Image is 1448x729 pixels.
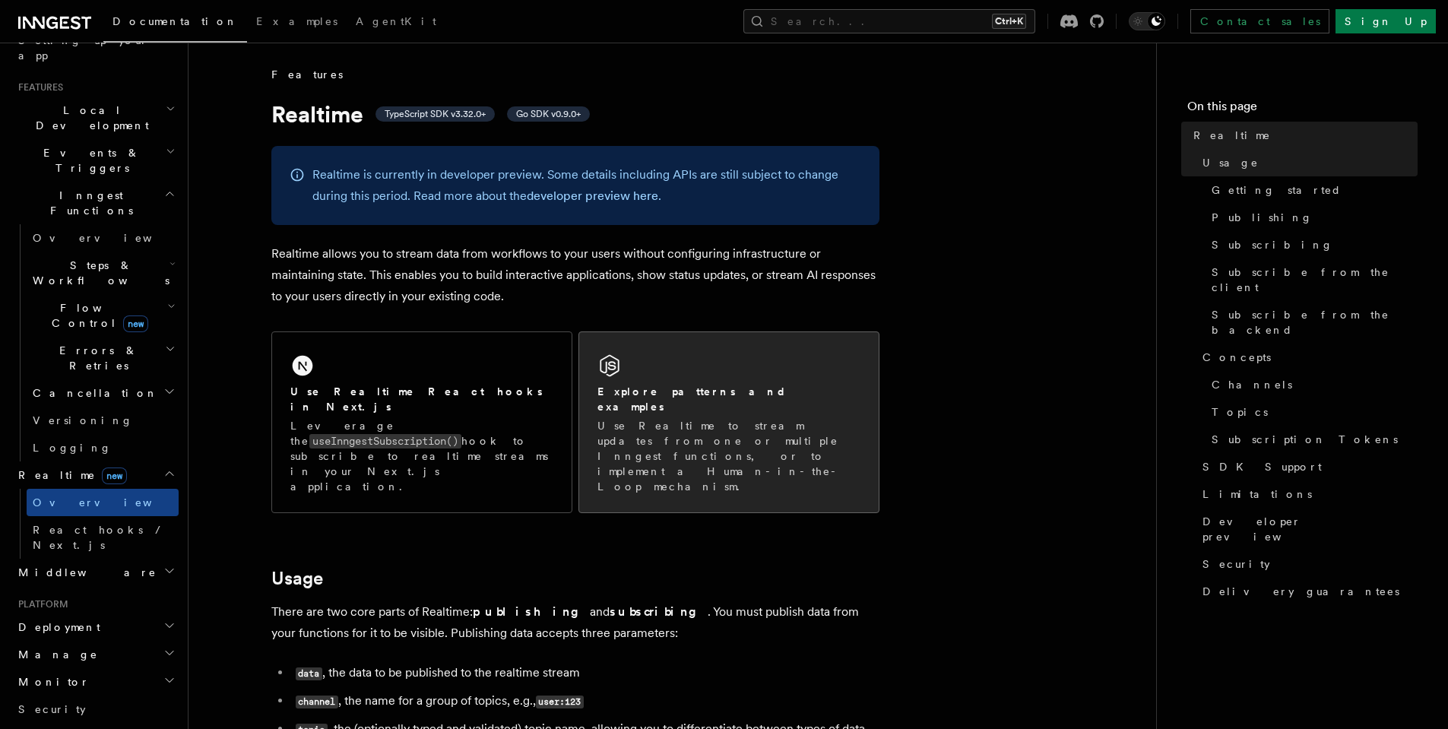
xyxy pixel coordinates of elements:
button: Realtimenew [12,461,179,489]
p: Leverage the hook to subscribe to realtime streams in your Next.js application. [290,418,553,494]
a: Subscribe from the client [1206,258,1418,301]
span: Security [18,703,86,715]
span: Getting started [1212,182,1342,198]
a: Overview [27,224,179,252]
a: Subscription Tokens [1206,426,1418,453]
span: Concepts [1202,350,1271,365]
a: Usage [271,568,323,589]
button: Cancellation [27,379,179,407]
strong: subscribing [610,604,708,619]
span: Local Development [12,103,166,133]
p: Realtime is currently in developer preview. Some details including APIs are still subject to chan... [312,164,861,207]
a: AgentKit [347,5,445,41]
a: Versioning [27,407,179,434]
span: Realtime [1193,128,1271,143]
span: Developer preview [1202,514,1418,544]
div: Realtimenew [12,489,179,559]
a: Logging [27,434,179,461]
span: Usage [1202,155,1259,170]
span: Platform [12,598,68,610]
code: user:123 [536,696,584,708]
p: There are two core parts of Realtime: and . You must publish data from your functions for it to b... [271,601,879,644]
li: , the name for a group of topics, e.g., [291,690,879,712]
h2: Use Realtime React hooks in Next.js [290,384,553,414]
a: Security [1196,550,1418,578]
a: Realtime [1187,122,1418,149]
span: Steps & Workflows [27,258,170,288]
span: Delivery guarantees [1202,584,1399,599]
button: Inngest Functions [12,182,179,224]
h2: Explore patterns and examples [597,384,860,414]
span: Manage [12,647,98,662]
a: Security [12,696,179,723]
span: Middleware [12,565,157,580]
a: Subscribing [1206,231,1418,258]
span: Subscribing [1212,237,1333,252]
span: Deployment [12,620,100,635]
span: Documentation [112,15,238,27]
code: useInngestSubscription() [309,434,461,448]
a: Examples [247,5,347,41]
code: channel [296,696,338,708]
h1: Realtime [271,100,879,128]
span: Versioning [33,414,133,426]
button: Local Development [12,97,179,139]
button: Manage [12,641,179,668]
a: Channels [1206,371,1418,398]
button: Flow Controlnew [27,294,179,337]
span: Examples [256,15,337,27]
a: Explore patterns and examplesUse Realtime to stream updates from one or multiple Inngest function... [578,331,879,513]
span: Subscribe from the backend [1212,307,1418,338]
span: Overview [33,496,189,509]
li: , the data to be published to the realtime stream [291,662,879,684]
span: Go SDK v0.9.0+ [516,108,581,120]
kbd: Ctrl+K [992,14,1026,29]
span: Monitor [12,674,90,689]
button: Toggle dark mode [1129,12,1165,30]
h4: On this page [1187,97,1418,122]
a: Developer preview [1196,508,1418,550]
div: Inngest Functions [12,224,179,461]
span: new [102,468,127,484]
span: AgentKit [356,15,436,27]
a: Concepts [1196,344,1418,371]
button: Deployment [12,613,179,641]
span: SDK Support [1202,459,1322,474]
a: Limitations [1196,480,1418,508]
a: developer preview here [527,189,658,203]
a: Delivery guarantees [1196,578,1418,605]
strong: publishing [473,604,590,619]
span: React hooks / Next.js [33,524,167,551]
code: data [296,667,322,680]
p: Realtime allows you to stream data from workflows to your users without configuring infrastructur... [271,243,879,307]
button: Events & Triggers [12,139,179,182]
a: Getting started [1206,176,1418,204]
button: Middleware [12,559,179,586]
a: Usage [1196,149,1418,176]
span: Logging [33,442,112,454]
a: Use Realtime React hooks in Next.jsLeverage theuseInngestSubscription()hook to subscribe to realt... [271,331,572,513]
button: Steps & Workflows [27,252,179,294]
a: Setting up your app [12,27,179,69]
a: Documentation [103,5,247,43]
span: new [123,315,148,332]
a: Topics [1206,398,1418,426]
a: Contact sales [1190,9,1329,33]
span: Publishing [1212,210,1313,225]
span: Limitations [1202,487,1312,502]
button: Monitor [12,668,179,696]
span: Security [1202,556,1270,572]
a: SDK Support [1196,453,1418,480]
a: Subscribe from the backend [1206,301,1418,344]
span: Inngest Functions [12,188,164,218]
button: Errors & Retries [27,337,179,379]
span: Features [12,81,63,94]
span: Topics [1212,404,1268,420]
span: Cancellation [27,385,158,401]
span: Channels [1212,377,1292,392]
button: Search...Ctrl+K [743,9,1035,33]
span: Overview [33,232,189,244]
span: Subscribe from the client [1212,265,1418,295]
span: Events & Triggers [12,145,166,176]
a: Overview [27,489,179,516]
